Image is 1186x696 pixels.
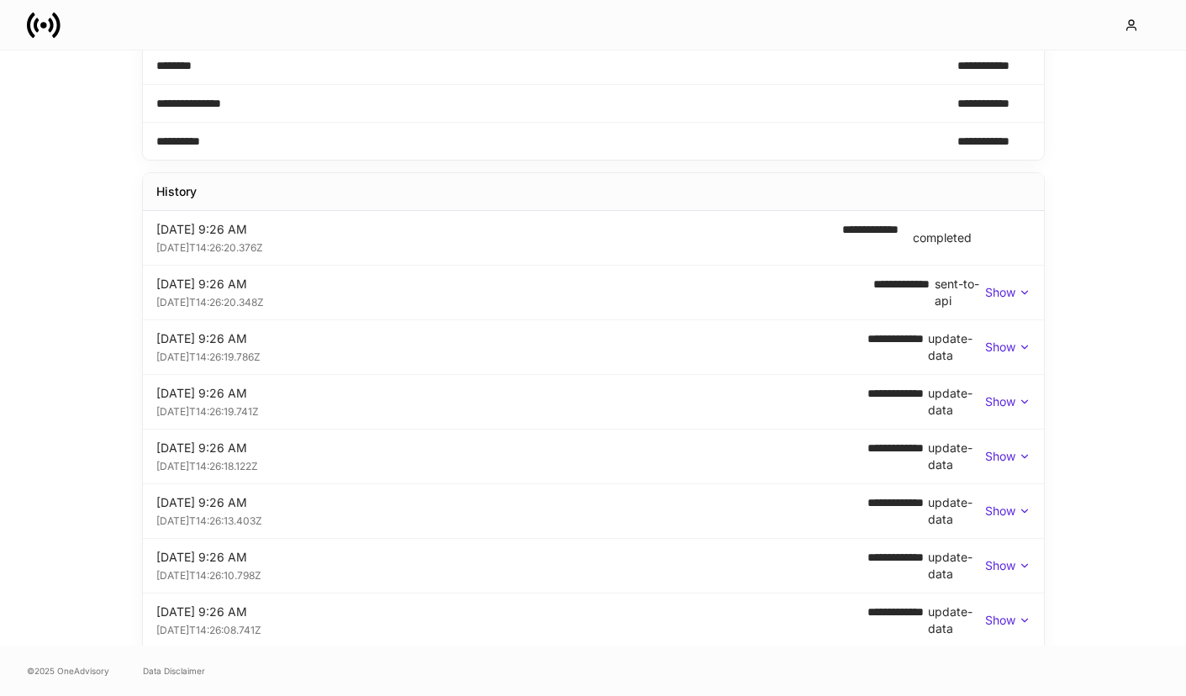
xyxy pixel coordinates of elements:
[156,402,868,419] div: [DATE]T14:26:19.741Z
[156,549,868,566] div: [DATE] 9:26 AM
[985,612,1015,629] p: Show
[156,566,868,583] div: [DATE]T14:26:10.798Z
[928,494,985,528] div: update-data
[143,266,1044,319] div: [DATE] 9:26 AM[DATE]T14:26:20.348Z**** **** ***sent-to-apiShow
[985,339,1015,356] p: Show
[156,347,868,364] div: [DATE]T14:26:19.786Z
[143,664,205,678] a: Data Disclaimer
[935,276,985,309] div: sent-to-api
[928,330,985,364] div: update-data
[143,539,1044,593] div: [DATE] 9:26 AM[DATE]T14:26:10.798Z**** **** ***update-dataShow
[928,440,985,473] div: update-data
[156,385,868,402] div: [DATE] 9:26 AM
[913,229,972,246] div: completed
[156,293,874,309] div: [DATE]T14:26:20.348Z
[985,284,1015,301] p: Show
[928,604,985,637] div: update-data
[156,238,829,255] div: [DATE]T14:26:20.376Z
[985,557,1015,574] p: Show
[156,276,874,293] div: [DATE] 9:26 AM
[985,503,1015,519] p: Show
[143,320,1044,374] div: [DATE] 9:26 AM[DATE]T14:26:19.786Z**** **** ***update-dataShow
[156,330,868,347] div: [DATE] 9:26 AM
[143,593,1044,647] div: [DATE] 9:26 AM[DATE]T14:26:08.741Z**** **** ***update-dataShow
[27,664,109,678] span: © 2025 OneAdvisory
[156,620,868,637] div: [DATE]T14:26:08.741Z
[928,385,985,419] div: update-data
[156,183,197,200] div: History
[143,430,1044,483] div: [DATE] 9:26 AM[DATE]T14:26:18.122Z**** **** ***update-dataShow
[143,375,1044,429] div: [DATE] 9:26 AM[DATE]T14:26:19.741Z**** **** ***update-dataShow
[156,511,868,528] div: [DATE]T14:26:13.403Z
[156,456,868,473] div: [DATE]T14:26:18.122Z
[985,448,1015,465] p: Show
[156,604,868,620] div: [DATE] 9:26 AM
[156,440,868,456] div: [DATE] 9:26 AM
[985,393,1015,410] p: Show
[156,494,868,511] div: [DATE] 9:26 AM
[143,484,1044,538] div: [DATE] 9:26 AM[DATE]T14:26:13.403Z**** **** ***update-dataShow
[156,221,829,238] div: [DATE] 9:26 AM
[928,549,985,583] div: update-data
